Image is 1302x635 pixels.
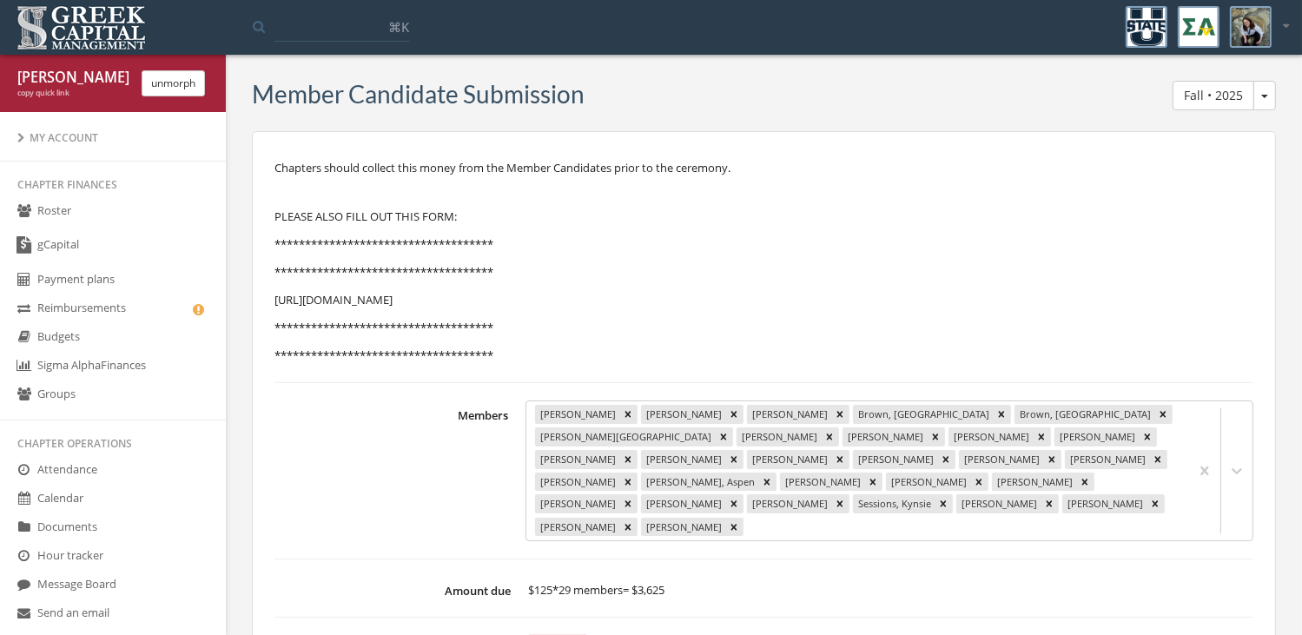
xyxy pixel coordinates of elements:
[1042,450,1061,469] div: Remove Hubler, Allison
[535,405,618,424] div: [PERSON_NAME]
[1173,81,1254,110] button: Fall • 2025
[618,473,638,492] div: Remove Liddle, Maren
[724,405,744,424] div: Remove Brackett, Katelyn
[863,473,882,492] div: Remove McBride, Judith
[886,473,969,492] div: [PERSON_NAME]
[747,450,830,469] div: [PERSON_NAME]
[830,494,849,513] div: Remove Ring, Abigail
[641,518,724,537] div: [PERSON_NAME]
[1062,494,1146,513] div: [PERSON_NAME]
[17,88,129,99] div: copy quick link
[274,290,1253,309] p: [URL][DOMAIN_NAME]
[631,582,664,598] span: $3,625
[948,427,1032,446] div: [PERSON_NAME]
[853,405,992,424] div: Brown, [GEOGRAPHIC_DATA]
[1148,450,1167,469] div: Remove Hunsaker, Lisa
[936,450,955,469] div: Remove Grabau, Kylie
[853,450,936,469] div: [PERSON_NAME]
[820,427,839,446] div: Remove Byington, Rylie
[956,494,1040,513] div: [PERSON_NAME]
[142,70,205,96] button: unmorph
[1015,405,1153,424] div: Brown, [GEOGRAPHIC_DATA]
[641,405,724,424] div: [PERSON_NAME]
[535,427,714,446] div: [PERSON_NAME][GEOGRAPHIC_DATA]
[780,473,863,492] div: [PERSON_NAME]
[853,494,934,513] div: Sessions, Kynsie
[274,158,1253,177] p: Chapters should collect this money from the Member Candidates prior to the ceremony.
[724,450,744,469] div: Remove Gaskill, Caitlyn
[843,427,926,446] div: [PERSON_NAME]
[274,400,517,540] label: Members
[641,450,724,469] div: [PERSON_NAME]
[558,582,623,598] span: 29 members
[992,473,1075,492] div: [PERSON_NAME]
[17,68,129,88] div: [PERSON_NAME] [PERSON_NAME]
[641,473,757,492] div: [PERSON_NAME], Aspen
[1253,81,1276,110] button: Fall • 2025
[830,450,849,469] div: Remove Gilbert, Averie
[926,427,945,446] div: Remove Case, Stephanie
[724,518,744,537] div: Remove Zumwalt, Ainslee
[618,450,638,469] div: Remove Ferrufino, Miranda
[641,494,724,513] div: [PERSON_NAME]
[618,494,638,513] div: Remove Perlow, Katelynn
[747,405,830,424] div: [PERSON_NAME]
[1146,494,1165,513] div: Remove Whiting, Ashlyn
[618,405,638,424] div: Remove Bertok, Ashlyn
[1138,427,1157,446] div: Remove Collins, Dixie
[535,450,618,469] div: [PERSON_NAME]
[535,494,618,513] div: [PERSON_NAME]
[830,405,849,424] div: Remove Bradford, Delaney
[934,494,953,513] div: Remove Sessions, Kynsie
[1054,427,1138,446] div: [PERSON_NAME]
[17,130,208,145] div: My Account
[535,473,618,492] div: [PERSON_NAME]
[1065,450,1148,469] div: [PERSON_NAME]
[274,577,519,599] label: Amount due
[1153,405,1173,424] div: Remove Brown, Riian
[274,207,1253,226] p: PLEASE ALSO FILL OUT THIS FORM:
[737,427,820,446] div: [PERSON_NAME]
[528,582,552,598] span: $125
[969,473,988,492] div: Remove Olaveson, Zoey
[724,494,744,513] div: Remove Price, Clara
[747,494,830,513] div: [PERSON_NAME]
[1075,473,1094,492] div: Remove Pahlke, Makenna
[959,450,1042,469] div: [PERSON_NAME]
[535,518,618,537] div: [PERSON_NAME]
[1040,494,1059,513] div: Remove Waite, Sadie
[757,473,777,492] div: Remove Madsen, Aspen
[388,18,409,36] span: ⌘K
[618,518,638,537] div: Remove Williams, Courtney
[992,405,1011,424] div: Remove Brown, Brooklyn
[1032,427,1051,446] div: Remove Christensen, Brynn
[623,582,629,598] span: =
[252,81,585,108] h3: Member Candidate Submission
[714,427,733,446] div: Remove Brown, Sheridan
